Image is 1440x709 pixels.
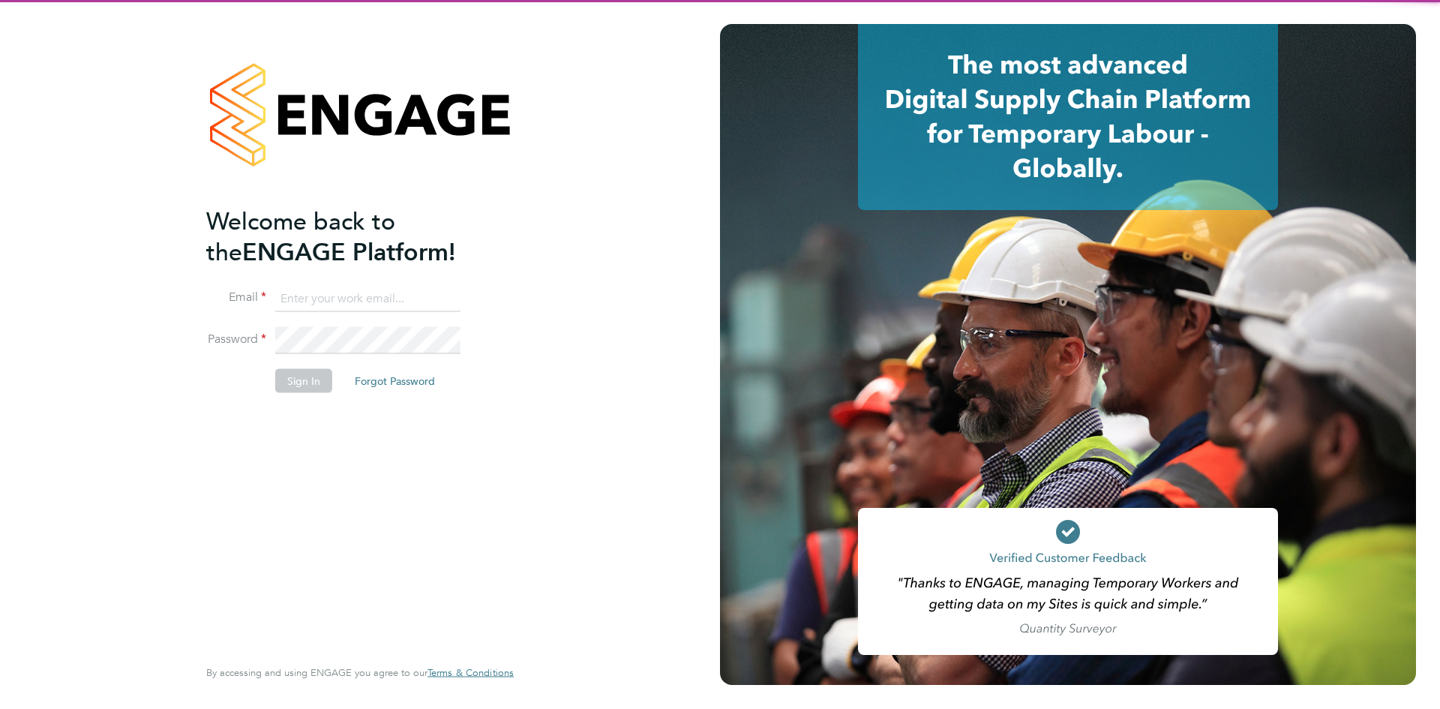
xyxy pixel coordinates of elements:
span: By accessing and using ENGAGE you agree to our [206,666,514,679]
input: Enter your work email... [275,285,460,312]
span: Welcome back to the [206,206,395,266]
label: Password [206,332,266,347]
h2: ENGAGE Platform! [206,206,499,267]
span: Terms & Conditions [427,666,514,679]
label: Email [206,290,266,305]
a: Terms & Conditions [427,667,514,679]
button: Sign In [275,369,332,393]
button: Forgot Password [343,369,447,393]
